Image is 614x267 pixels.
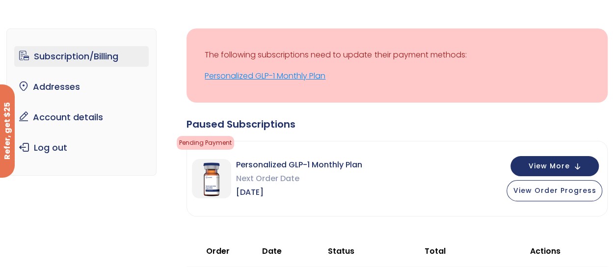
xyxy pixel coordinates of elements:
nav: Account pages [6,28,157,176]
a: Subscription/Billing [14,46,149,67]
span: Order [206,245,229,257]
span: Actions [530,245,561,257]
a: Account details [14,107,149,128]
span: [DATE] [236,186,362,199]
button: View More [510,156,599,176]
span: Pending Payment [177,136,234,150]
a: Log out [14,137,149,158]
span: Date [262,245,282,257]
span: Next Order Date [236,172,362,186]
button: View Order Progress [507,180,602,201]
a: Addresses [14,77,149,97]
span: View More [528,163,569,169]
span: Status [328,245,354,257]
a: Personalized GLP-1 Monthly Plan [205,69,589,83]
div: Paused Subscriptions [187,117,608,131]
span: Personalized GLP-1 Monthly Plan [236,158,362,172]
span: View Order Progress [513,186,596,195]
p: The following subscriptions need to update their payment methods: [205,48,589,62]
span: Total [425,245,446,257]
